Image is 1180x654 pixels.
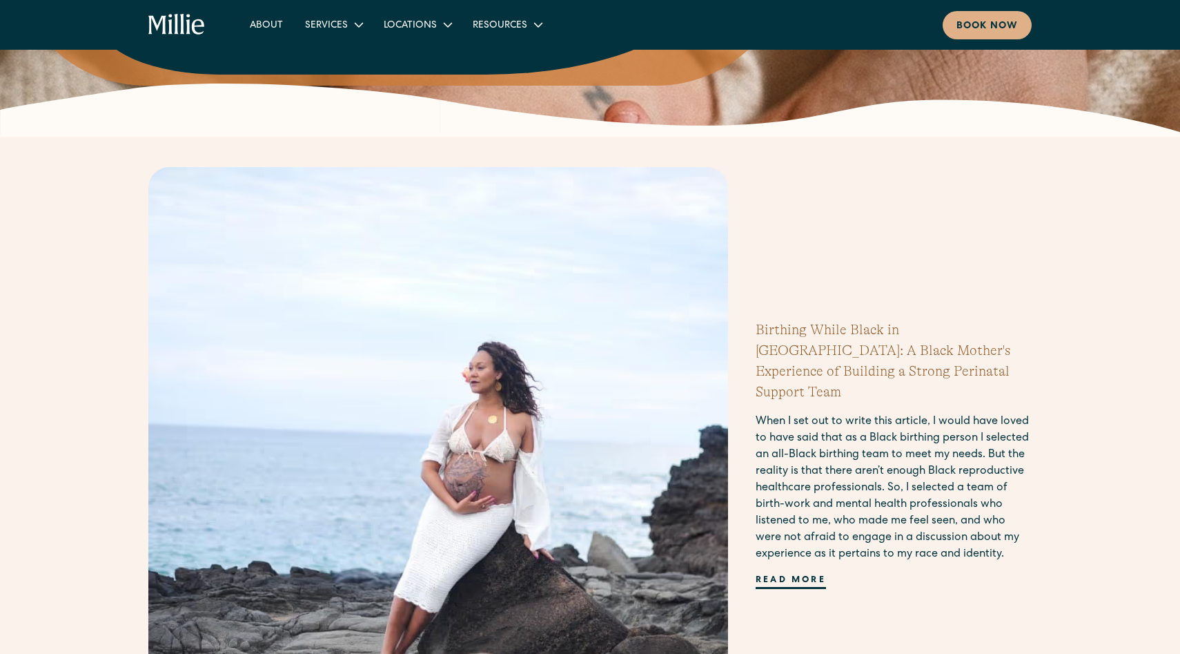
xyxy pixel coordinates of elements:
[756,574,826,589] a: Read more
[373,13,462,36] div: Locations
[239,13,294,36] a: About
[756,414,1032,563] div: When I set out to write this article, I would have loved to have said that as a Black birthing pe...
[943,11,1032,39] a: Book now
[384,19,437,33] div: Locations
[956,19,1018,34] div: Book now
[756,320,1032,403] h2: Birthing While Black in [GEOGRAPHIC_DATA]: A Black Mother's Experience of Building a Strong Perin...
[148,14,206,36] a: home
[473,19,527,33] div: Resources
[294,13,373,36] div: Services
[305,19,348,33] div: Services
[462,13,552,36] div: Resources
